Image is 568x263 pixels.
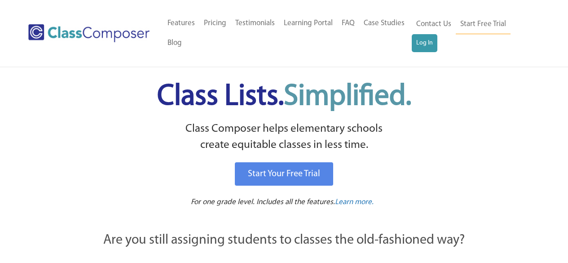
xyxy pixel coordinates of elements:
[235,162,333,186] a: Start Your Free Trial
[54,121,515,154] p: Class Composer helps elementary schools create equitable classes in less time.
[335,198,374,206] span: Learn more.
[456,14,511,35] a: Start Free Trial
[231,13,279,33] a: Testimonials
[279,13,337,33] a: Learning Portal
[191,198,335,206] span: For one grade level. Includes all the features.
[248,169,320,178] span: Start Your Free Trial
[55,231,513,250] p: Are you still assigning students to classes the old-fashioned way?
[163,33,186,53] a: Blog
[412,14,456,34] a: Contact Us
[337,13,359,33] a: FAQ
[284,82,411,111] span: Simplified.
[359,13,409,33] a: Case Studies
[412,14,533,52] nav: Header Menu
[163,13,199,33] a: Features
[157,82,411,111] span: Class Lists.
[199,13,231,33] a: Pricing
[28,24,150,42] img: Class Composer
[335,197,374,208] a: Learn more.
[163,13,412,53] nav: Header Menu
[412,34,437,52] a: Log In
